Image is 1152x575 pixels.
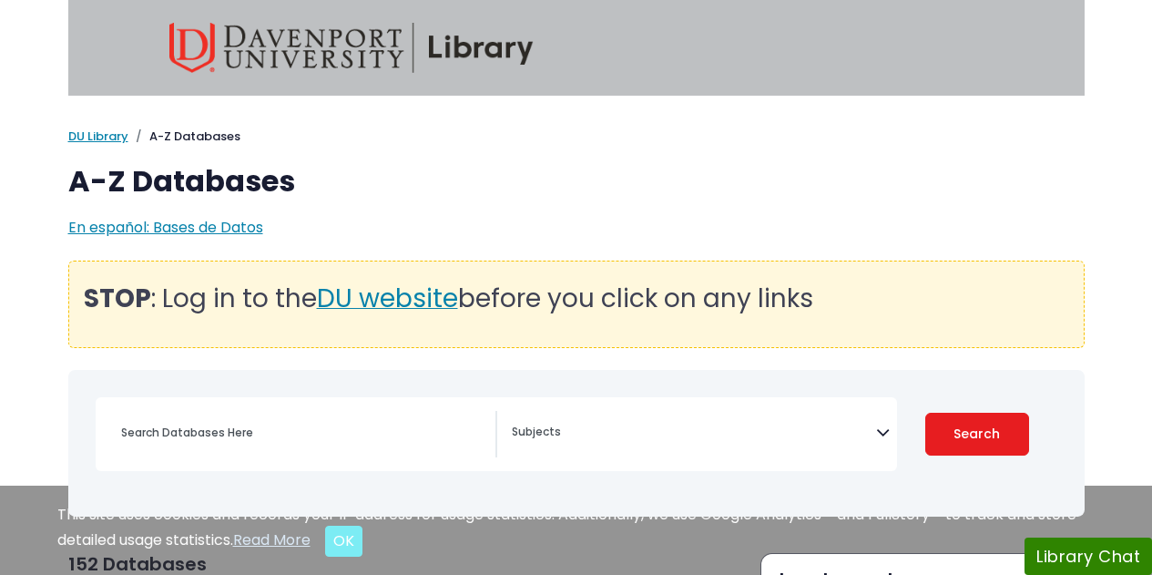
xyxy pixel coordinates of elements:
[925,413,1029,456] button: Submit for Search Results
[325,526,362,557] button: Close
[68,128,1085,146] nav: breadcrumb
[68,370,1085,517] nav: Search filters
[128,128,240,146] li: A-Z Databases
[317,293,458,312] a: DU website
[458,281,813,316] span: before you click on any links
[233,529,311,550] a: Read More
[68,217,263,238] a: En español: Bases de Datos
[84,281,317,316] span: : Log in to the
[84,281,151,316] strong: STOP
[57,504,1096,557] div: This site uses cookies and records your IP address for usage statistics. Additionally, we use Goo...
[512,426,876,441] textarea: Search
[1025,538,1152,575] button: Library Chat
[169,23,534,73] img: Davenport University Library
[68,128,128,145] a: DU Library
[317,281,458,316] span: DU website
[110,419,495,446] input: Search database by title or keyword
[68,164,1085,199] h1: A-Z Databases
